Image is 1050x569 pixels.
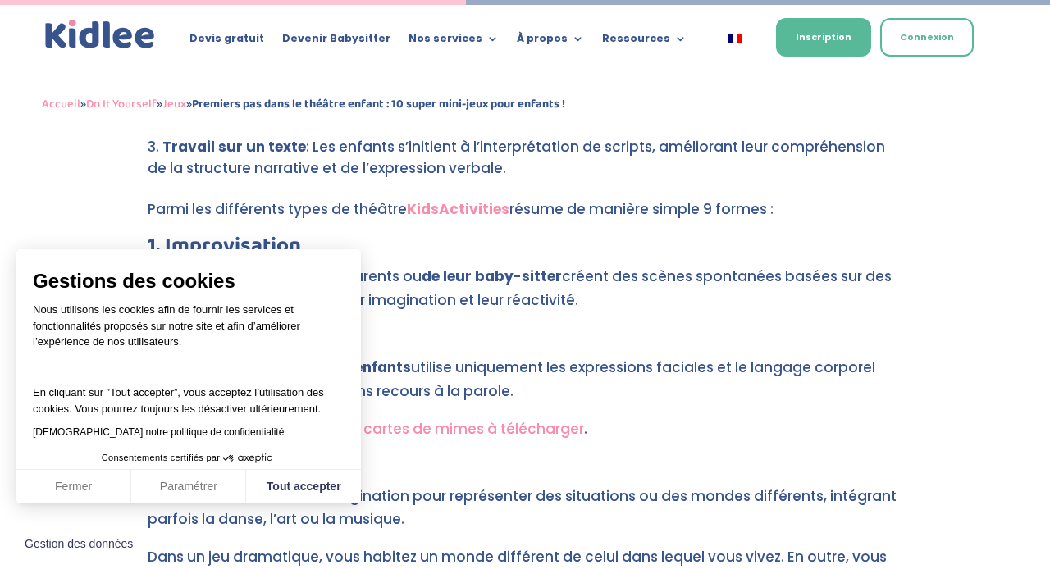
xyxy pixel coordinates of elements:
a: Devis gratuit [189,33,264,51]
p: Parmi les différents types de théâtre résume de manière simple 9 formes : [148,198,902,235]
a: Jeux [162,94,186,114]
p: Retrouvez pour vos enfants . [148,417,902,455]
h3: 2. Mime [148,326,902,356]
a: KidsActivities [407,199,509,219]
a: Ressources [602,33,687,51]
img: logo_kidlee_bleu [42,16,157,52]
p: Les enfants avec l’aide des parents ou créent des scènes spontanées basées sur des suggestions, d... [148,265,902,326]
span: » » » [42,94,565,114]
a: Connexion [880,18,974,57]
h3: 3. Jeux dramatiques [148,455,902,485]
p: Nous utilisons les cookies afin de fournir les services et fonctionnalités proposés sur notre sit... [33,302,345,361]
a: 30 cartes de mimes à télécharger [343,419,584,439]
strong: Premiers pas dans le théâtre enfant : 10 super mini-jeux pour enfants ! [192,94,565,114]
h3: 1. Improvisation [148,235,902,265]
p: Les enfants utilisent leur imagination pour représenter des situations ou des mondes différents, ... [148,485,902,546]
button: Fermer [16,470,131,504]
button: Tout accepter [246,470,361,504]
a: [DEMOGRAPHIC_DATA] notre politique de confidentialité [33,426,284,438]
span: Gestions des cookies [33,269,345,294]
img: Français [728,34,742,43]
a: Do It Yourself [86,94,157,114]
a: À propos [517,33,584,51]
button: Fermer le widget sans consentement [15,527,143,562]
p: En cliquant sur ”Tout accepter”, vous acceptez l’utilisation des cookies. Vous pourrez toujours l... [33,369,345,417]
strong: Travail sur un texte [162,137,306,157]
button: Consentements certifiés par [94,448,284,469]
svg: Axeptio [223,434,272,483]
a: Devenir Babysitter [282,33,390,51]
a: Inscription [776,18,871,57]
a: Accueil [42,94,80,114]
li: : Les enfants s’initient à l’interprétation de scripts, améliorant leur compréhension de la struc... [148,136,902,179]
span: Gestion des données [25,537,133,552]
button: Paramétrer [131,470,246,504]
a: Nos services [409,33,499,51]
a: Kidlee Logo [42,16,157,52]
p: Cette forme de utilise uniquement les expressions faciales et le langage corporel pour raconter u... [148,356,902,417]
strong: de leur baby-sitter [422,266,562,286]
span: Consentements certifiés par [102,453,220,462]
